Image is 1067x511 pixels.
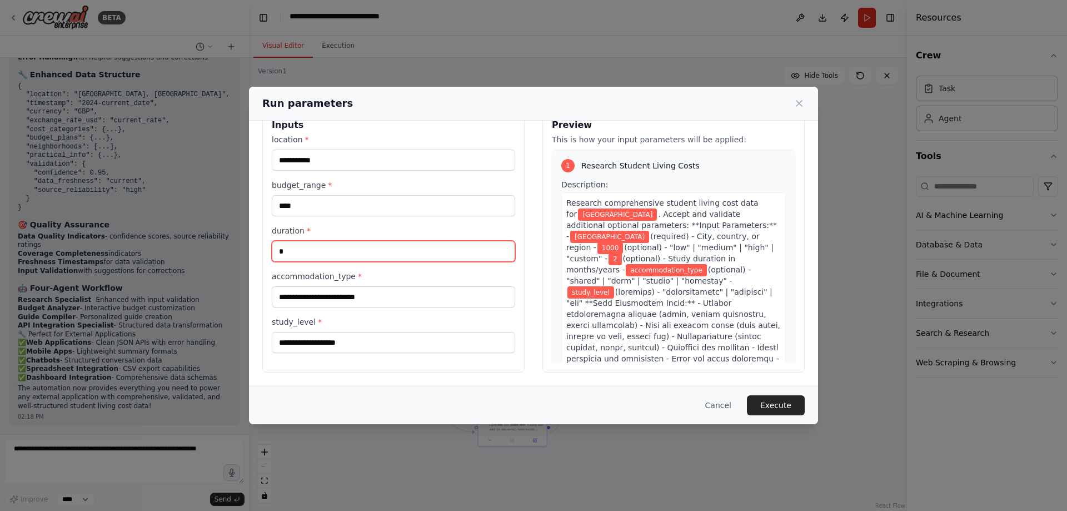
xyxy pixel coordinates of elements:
h2: Run parameters [262,96,353,111]
span: Variable: location [578,209,657,221]
span: Variable: duration [609,253,622,265]
button: Cancel [696,395,740,415]
h3: Inputs [272,118,515,132]
label: study_level [272,316,515,328]
span: Research Student Living Costs [581,160,700,171]
span: Variable: study_level [567,286,614,299]
label: duration [272,225,515,236]
p: This is how your input parameters will be applied: [552,134,795,145]
span: Research comprehensive student living cost data for [566,199,759,219]
label: accommodation_type [272,271,515,282]
div: 1 [561,159,575,172]
span: Description: [561,180,608,189]
span: (required) - City, country, or region - [566,232,760,252]
h3: Preview [552,118,795,132]
span: Variable: accommodation_type [626,264,706,276]
span: Variable: budget_range [597,242,624,254]
span: . Accept and validate additional optional parameters: **Input Parameters:** - [566,210,777,241]
span: (optional) - Study duration in months/years - [566,254,735,274]
span: Variable: location [570,231,649,243]
label: location [272,134,515,145]
button: Execute [747,395,805,415]
span: (optional) - "low" | "medium" | "high" | "custom" - [566,243,774,263]
label: budget_range [272,180,515,191]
